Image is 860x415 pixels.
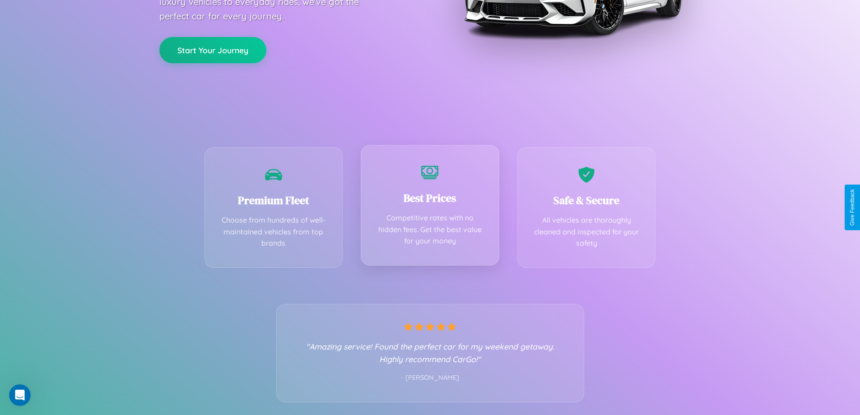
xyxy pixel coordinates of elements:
h3: Best Prices [375,191,485,205]
div: Give Feedback [849,189,855,226]
h3: Premium Fleet [218,193,329,208]
iframe: Intercom live chat [9,384,31,406]
p: "Amazing service! Found the perfect car for my weekend getaway. Highly recommend CarGo!" [295,340,566,365]
p: - [PERSON_NAME] [295,372,566,384]
h3: Safe & Secure [531,193,642,208]
p: Competitive rates with no hidden fees. Get the best value for your money [375,212,485,247]
button: Start Your Journey [159,37,266,63]
p: All vehicles are thoroughly cleaned and inspected for your safety [531,214,642,249]
p: Choose from hundreds of well-maintained vehicles from top brands [218,214,329,249]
